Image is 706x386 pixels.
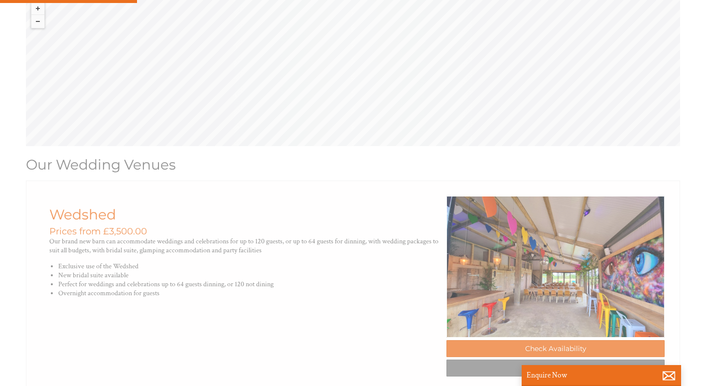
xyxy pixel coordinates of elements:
li: Exclusive use of the Wedshed [58,262,438,271]
li: Overnight accommodation for guests [58,289,438,298]
p: Our brand new barn can accommodate weddings and celebrations for up to 120 guests, or up to 64 gu... [49,237,438,255]
li: Perfect for weddings and celebrations up to 64 guests dinning, or 120 not dining [58,280,438,289]
h3: Prices from £3,500.00 [49,225,438,237]
p: Enquire Now [527,370,676,380]
button: Zoom out [31,15,44,28]
button: Zoom in [31,2,44,15]
li: New bridal suite available [58,271,438,280]
a: Wedshed [49,206,116,223]
a: Check Availability [446,340,665,357]
a: More Info [446,360,665,377]
h1: Our Wedding Venues [26,156,451,173]
img: 20220707_115637.original.jpg [446,196,665,337]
